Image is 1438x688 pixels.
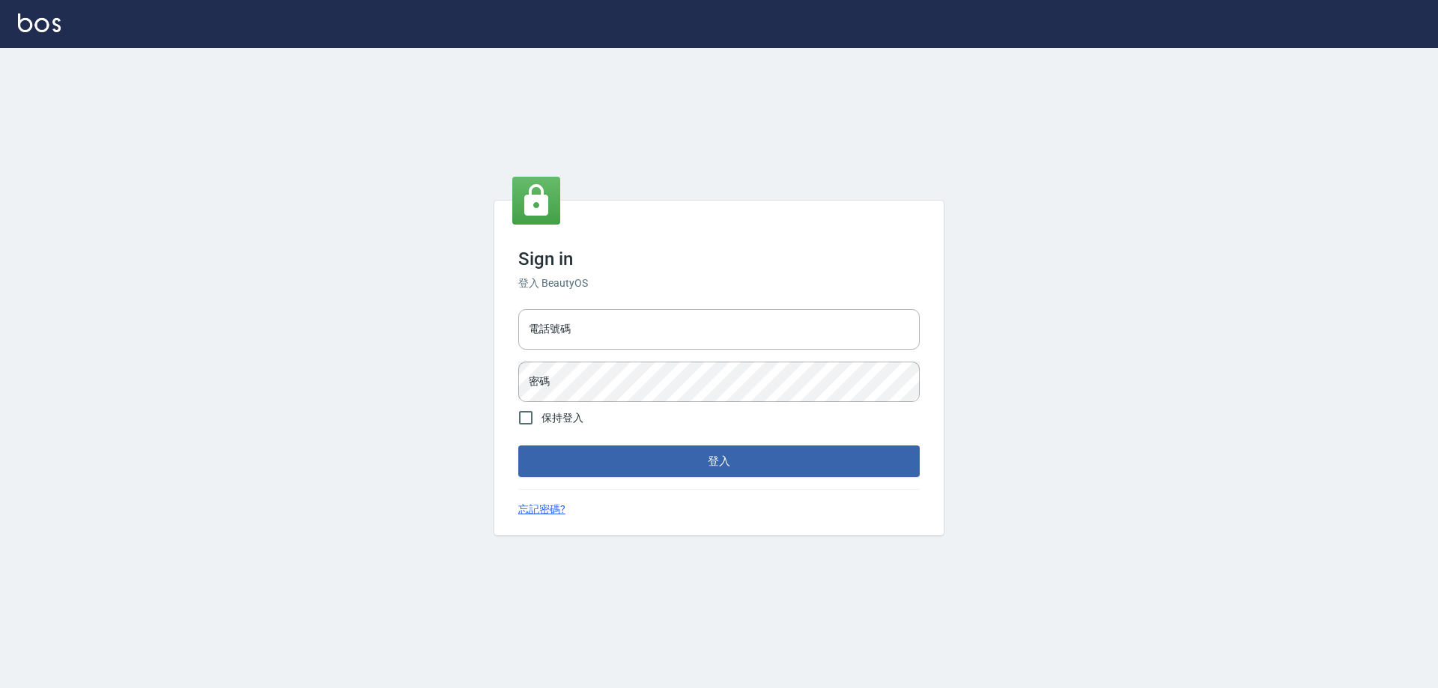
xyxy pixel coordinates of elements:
img: Logo [18,13,61,32]
span: 保持登入 [541,410,583,426]
a: 忘記密碼? [518,502,565,517]
button: 登入 [518,445,920,477]
h6: 登入 BeautyOS [518,275,920,291]
h3: Sign in [518,249,920,270]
